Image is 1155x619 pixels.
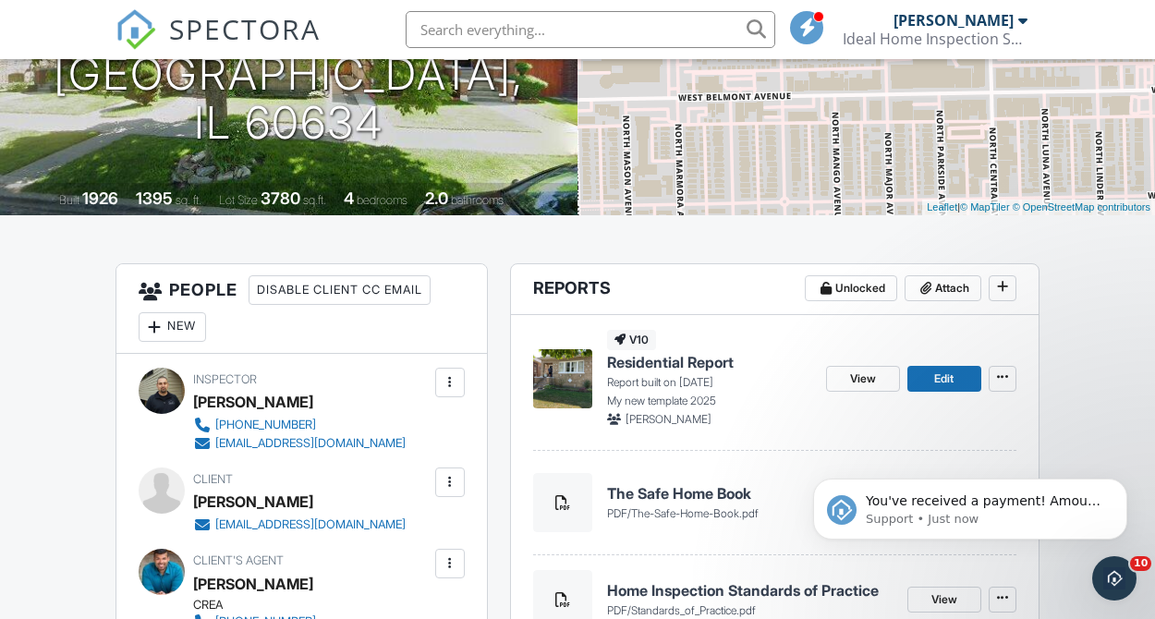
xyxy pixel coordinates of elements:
[261,188,300,208] div: 3780
[115,25,321,64] a: SPECTORA
[215,436,406,451] div: [EMAIL_ADDRESS][DOMAIN_NAME]
[1130,556,1151,571] span: 10
[303,193,326,207] span: sq.ft.
[219,193,258,207] span: Lot Size
[42,133,71,163] img: Profile image for Support
[193,372,257,386] span: Inspector
[116,264,487,354] h3: People
[59,193,79,207] span: Built
[894,11,1014,30] div: [PERSON_NAME]
[249,275,431,305] div: Disable Client CC Email
[193,416,406,434] a: [PHONE_NUMBER]
[193,570,313,598] a: [PERSON_NAME]
[176,193,201,207] span: sq. ft.
[215,517,406,532] div: [EMAIL_ADDRESS][DOMAIN_NAME]
[344,188,354,208] div: 4
[922,200,1155,215] div: |
[1092,556,1137,601] iframe: Intercom live chat
[406,11,775,48] input: Search everything...
[169,9,321,48] span: SPECTORA
[960,201,1010,212] a: © MapTiler
[193,488,313,516] div: [PERSON_NAME]
[28,116,342,177] div: message notification from Support, Just now. You've received a payment! Amount $450.00 Fee $0.00 ...
[193,553,284,567] span: Client's Agent
[30,1,548,147] h1: [STREET_ADDRESS] [GEOGRAPHIC_DATA], IL 60634
[139,312,206,342] div: New
[1013,201,1150,212] a: © OpenStreetMap contributors
[451,193,504,207] span: bathrooms
[80,131,315,201] span: You've received a payment! Amount $450.00 Fee $0.00 Net $450.00 Transaction # Inspection [STREET_...
[193,388,313,416] div: [PERSON_NAME]
[80,149,319,165] p: Message from Support, sent Just now
[927,201,957,212] a: Leaflet
[215,418,316,432] div: [PHONE_NUMBER]
[115,9,156,50] img: The Best Home Inspection Software - Spectora
[193,472,233,486] span: Client
[193,516,406,534] a: [EMAIL_ADDRESS][DOMAIN_NAME]
[82,188,118,208] div: 1926
[357,193,407,207] span: bedrooms
[193,598,420,613] div: CREA
[136,188,173,208] div: 1395
[193,434,406,453] a: [EMAIL_ADDRESS][DOMAIN_NAME]
[843,30,1027,48] div: Ideal Home Inspection Services, LLC
[785,362,1155,569] iframe: Intercom notifications message
[425,188,448,208] div: 2.0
